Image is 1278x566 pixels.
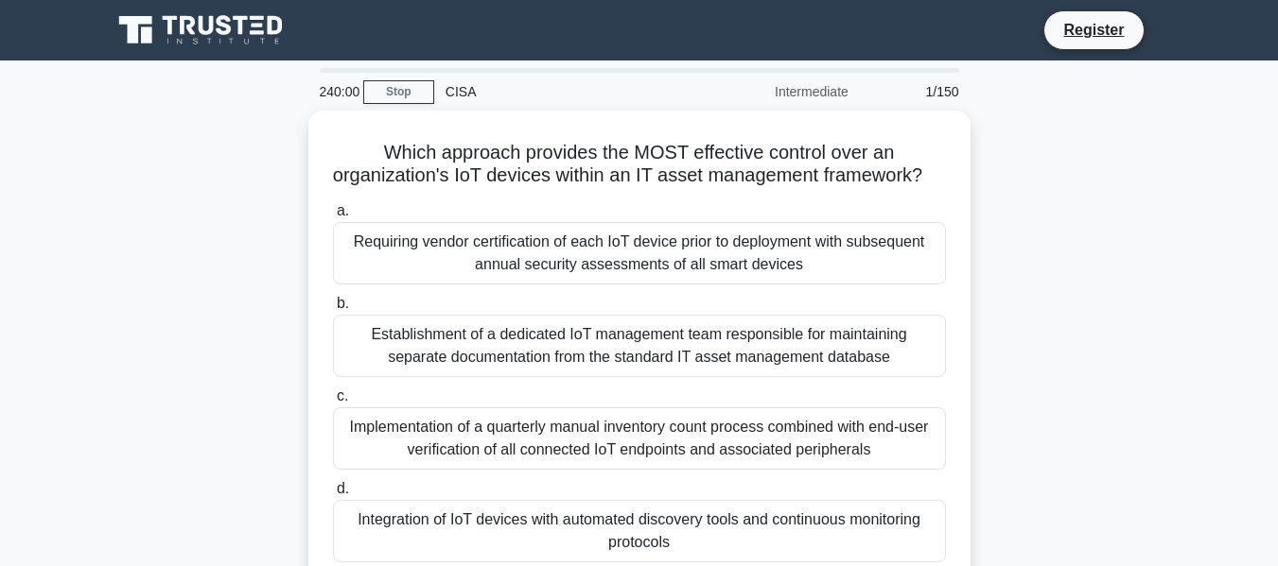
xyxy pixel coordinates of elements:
div: Implementation of a quarterly manual inventory count process combined with end-user verification ... [333,407,946,470]
div: Establishment of a dedicated IoT management team responsible for maintaining separate documentati... [333,315,946,377]
span: a. [337,202,349,218]
h5: Which approach provides the MOST effective control over an organization's IoT devices within an I... [331,141,948,188]
div: CISA [434,73,694,111]
div: Requiring vendor certification of each IoT device prior to deployment with subsequent annual secu... [333,222,946,284]
div: Intermediate [694,73,860,111]
span: b. [337,295,349,311]
div: 1/150 [860,73,971,111]
a: Stop [363,80,434,104]
span: d. [337,480,349,496]
a: Register [1052,18,1135,42]
div: Integration of IoT devices with automated discovery tools and continuous monitoring protocols [333,500,946,562]
span: c. [337,387,348,403]
div: 240:00 [308,73,363,111]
